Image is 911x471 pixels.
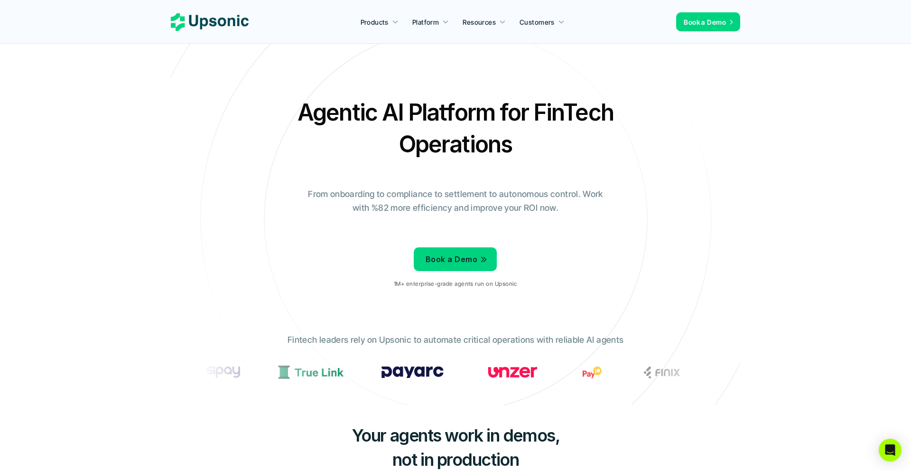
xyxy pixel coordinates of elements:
[355,13,404,30] a: Products
[288,333,623,347] p: Fintech leaders rely on Upsonic to automate critical operations with reliable AI agents
[412,17,439,27] p: Platform
[520,17,555,27] p: Customers
[394,281,517,287] p: 1M+ enterprise-grade agents run on Upsonic
[684,18,726,26] span: Book a Demo
[879,439,902,462] div: Open Intercom Messenger
[289,96,622,160] h2: Agentic AI Platform for FinTech Operations
[352,425,560,446] span: Your agents work in demos,
[676,12,740,31] a: Book a Demo
[463,17,496,27] p: Resources
[361,17,389,27] p: Products
[414,247,497,271] a: Book a Demo
[392,449,519,470] span: not in production
[301,188,610,215] p: From onboarding to compliance to settlement to autonomous control. Work with %82 more efficiency ...
[426,254,477,264] span: Book a Demo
